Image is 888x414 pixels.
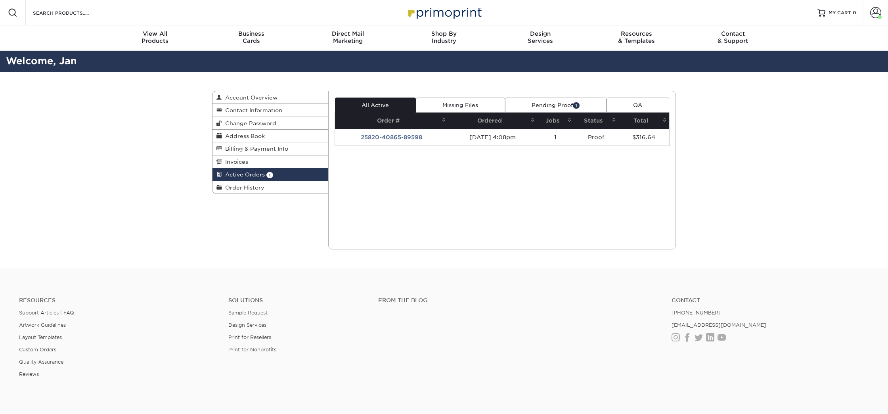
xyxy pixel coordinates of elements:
[222,159,248,165] span: Invoices
[829,10,851,16] span: MY CART
[266,172,273,178] span: 1
[685,30,781,44] div: & Support
[107,25,203,51] a: View AllProducts
[19,322,66,328] a: Artwork Guidelines
[228,297,366,304] h4: Solutions
[448,129,537,146] td: [DATE] 4:08pm
[505,98,607,113] a: Pending Proof1
[222,94,277,101] span: Account Overview
[335,113,448,129] th: Order #
[574,129,619,146] td: Proof
[607,98,669,113] a: QA
[416,98,505,113] a: Missing Files
[618,113,669,129] th: Total
[492,30,588,37] span: Design
[222,107,282,113] span: Contact Information
[222,133,265,139] span: Address Book
[222,120,276,126] span: Change Password
[448,113,537,129] th: Ordered
[222,171,265,178] span: Active Orders
[537,129,574,146] td: 1
[228,334,271,340] a: Print for Resellers
[574,113,619,129] th: Status
[203,25,300,51] a: BusinessCards
[853,10,856,15] span: 0
[32,8,109,17] input: SEARCH PRODUCTS.....
[19,359,63,365] a: Quality Assurance
[396,30,492,44] div: Industry
[212,181,328,194] a: Order History
[19,297,216,304] h4: Resources
[672,322,766,328] a: [EMAIL_ADDRESS][DOMAIN_NAME]
[492,25,588,51] a: DesignServices
[19,371,39,377] a: Reviews
[203,30,300,44] div: Cards
[107,30,203,37] span: View All
[222,146,288,152] span: Billing & Payment Info
[228,347,276,353] a: Print for Nonprofits
[212,142,328,155] a: Billing & Payment Info
[228,322,266,328] a: Design Services
[212,130,328,142] a: Address Book
[203,30,300,37] span: Business
[300,30,396,44] div: Marketing
[212,104,328,117] a: Contact Information
[618,129,669,146] td: $316.64
[685,25,781,51] a: Contact& Support
[396,30,492,37] span: Shop By
[228,310,268,316] a: Sample Request
[378,297,650,304] h4: From the Blog
[212,117,328,130] a: Change Password
[222,184,264,191] span: Order History
[335,129,448,146] td: 25820-40865-89598
[588,30,685,37] span: Resources
[19,310,74,316] a: Support Articles | FAQ
[19,334,62,340] a: Layout Templates
[107,30,203,44] div: Products
[396,25,492,51] a: Shop ByIndustry
[404,4,484,21] img: Primoprint
[537,113,574,129] th: Jobs
[588,25,685,51] a: Resources& Templates
[588,30,685,44] div: & Templates
[300,25,396,51] a: Direct MailMarketing
[685,30,781,37] span: Contact
[19,347,56,353] a: Custom Orders
[212,155,328,168] a: Invoices
[335,98,416,113] a: All Active
[573,102,580,108] span: 1
[672,297,869,304] a: Contact
[300,30,396,37] span: Direct Mail
[672,310,721,316] a: [PHONE_NUMBER]
[492,30,588,44] div: Services
[212,91,328,104] a: Account Overview
[212,168,328,181] a: Active Orders 1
